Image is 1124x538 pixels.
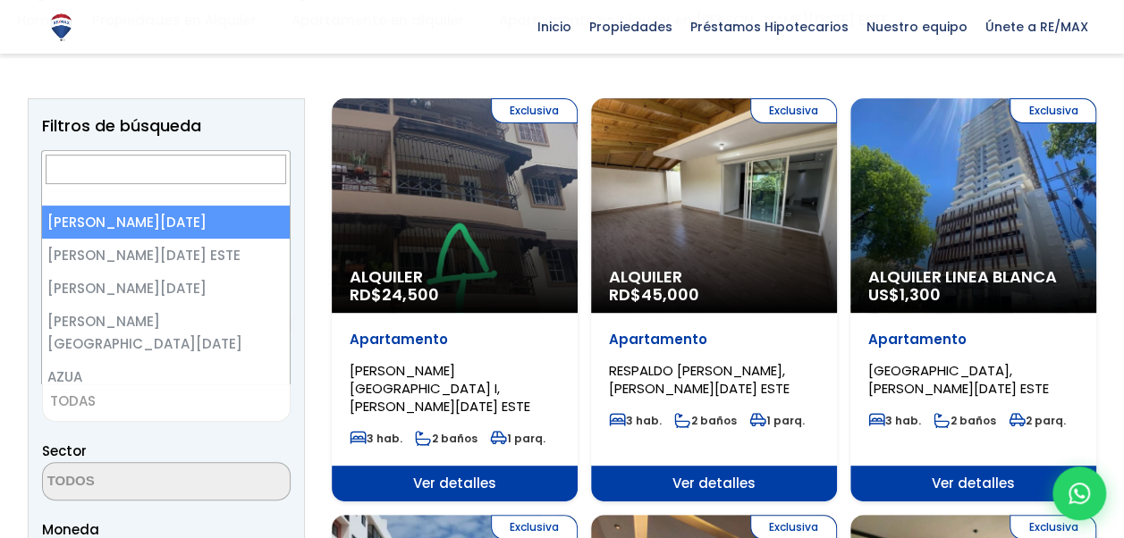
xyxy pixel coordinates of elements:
span: 1 parq. [490,431,545,446]
span: RD$ [350,283,439,306]
span: Alquiler [350,268,560,286]
span: Ver detalles [850,466,1096,501]
span: Únete a RE/MAX [976,13,1097,40]
span: 3 hab. [868,413,921,428]
span: 2 parq. [1009,413,1066,428]
span: Exclusiva [1010,98,1096,123]
li: [PERSON_NAME][GEOGRAPHIC_DATA][DATE] [42,305,290,360]
a: Exclusiva Alquiler RD$45,000 Apartamento RESPALDO [PERSON_NAME], [PERSON_NAME][DATE] ESTE 3 hab. ... [591,98,837,501]
span: Alquiler [609,268,819,286]
span: 2 baños [415,431,477,446]
img: Logo de REMAX [46,12,77,43]
span: 2 baños [934,413,996,428]
span: 2 baños [674,413,737,428]
span: 45,000 [641,283,699,306]
li: [PERSON_NAME][DATE] [42,206,290,239]
span: RESPALDO [PERSON_NAME], [PERSON_NAME][DATE] ESTE [609,361,790,398]
span: TODAS [42,383,291,422]
span: Exclusiva [491,98,578,123]
span: RD$ [609,283,699,306]
a: Exclusiva Alquiler Linea Blanca US$1,300 Apartamento [GEOGRAPHIC_DATA], [PERSON_NAME][DATE] ESTE ... [850,98,1096,501]
a: Exclusiva Alquiler RD$24,500 Apartamento [PERSON_NAME][GEOGRAPHIC_DATA] I, [PERSON_NAME][DATE] ES... [332,98,578,501]
span: [GEOGRAPHIC_DATA], [PERSON_NAME][DATE] ESTE [868,361,1049,398]
span: 24,500 [382,283,439,306]
span: Ver detalles [332,466,578,501]
p: Apartamento [350,331,560,349]
textarea: Search [43,463,216,501]
span: [PERSON_NAME][GEOGRAPHIC_DATA] I, [PERSON_NAME][DATE] ESTE [350,361,530,416]
h2: Filtros de búsqueda [42,117,291,135]
span: Inicio [528,13,580,40]
p: Apartamento [868,331,1078,349]
span: 3 hab. [350,431,402,446]
span: Sector [42,441,87,460]
span: Alquiler Linea Blanca [868,268,1078,286]
span: US$ [868,283,941,306]
span: Exclusiva [750,98,837,123]
input: Search [46,155,286,184]
span: Propiedades [580,13,681,40]
span: 3 hab. [609,413,662,428]
span: 1 parq. [749,413,805,428]
span: Nuestro equipo [858,13,976,40]
span: TODAS [50,391,96,410]
li: AZUA [42,360,290,393]
p: Apartamento [609,331,819,349]
label: Comprar [42,148,291,171]
span: 1,300 [900,283,941,306]
span: Ver detalles [591,466,837,501]
span: TODAS [43,389,290,414]
li: [PERSON_NAME][DATE] ESTE [42,239,290,272]
li: [PERSON_NAME][DATE] [42,272,290,305]
span: Préstamos Hipotecarios [681,13,858,40]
